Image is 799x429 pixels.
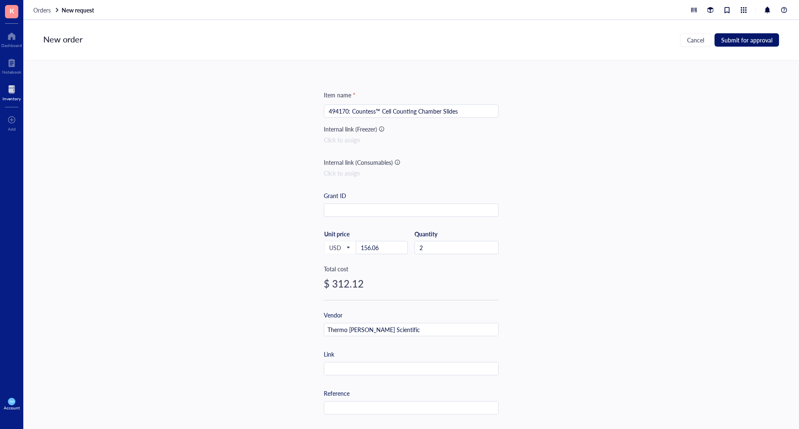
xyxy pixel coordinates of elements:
[687,37,704,43] span: Cancel
[324,135,499,144] div: Click to assign
[324,191,346,200] div: Grant ID
[715,33,779,47] button: Submit for approval
[4,405,20,410] div: Account
[324,158,393,167] div: Internal link (Consumables)
[1,30,22,48] a: Dashboard
[62,6,96,14] a: New request
[8,126,16,131] div: Add
[2,56,21,74] a: Notebook
[324,277,499,290] div: $ 312.12
[324,310,342,320] div: Vendor
[414,230,499,238] div: Quantity
[324,124,377,134] div: Internal link (Freezer)
[324,389,350,398] div: Reference
[324,90,355,99] div: Item name
[2,83,21,101] a: Inventory
[329,244,350,251] span: USD
[10,5,14,16] span: K
[10,400,14,403] span: KW
[324,264,499,273] div: Total cost
[680,33,711,47] button: Cancel
[2,69,21,74] div: Notebook
[43,33,82,47] div: New order
[2,96,21,101] div: Inventory
[33,6,51,14] span: Orders
[324,169,499,178] div: Click to assign
[1,43,22,48] div: Dashboard
[721,37,772,43] span: Submit for approval
[324,230,376,238] div: Unit price
[324,350,334,359] div: Link
[33,6,60,14] a: Orders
